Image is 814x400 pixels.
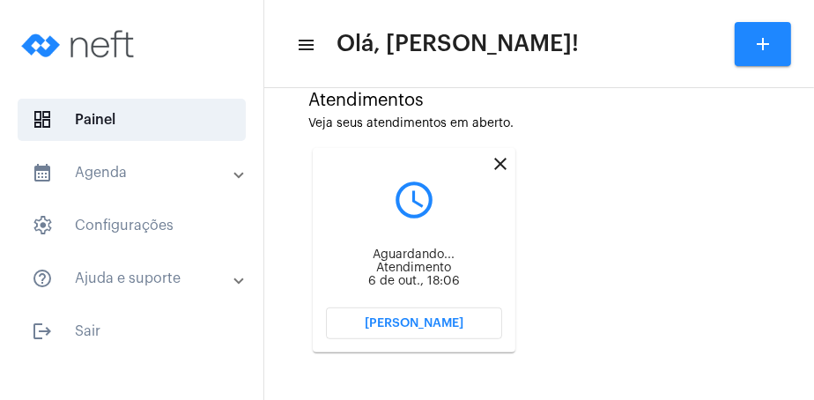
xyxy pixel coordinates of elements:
[308,91,770,110] div: Atendimentos
[326,307,502,339] button: [PERSON_NAME]
[32,268,235,289] mat-panel-title: Ajuda e suporte
[32,109,53,130] span: sidenav icon
[18,310,246,352] span: Sair
[32,215,53,236] span: sidenav icon
[32,268,53,289] mat-icon: sidenav icon
[18,204,246,247] span: Configurações
[365,317,463,330] span: [PERSON_NAME]
[296,34,314,56] mat-icon: sidenav icon
[326,248,502,262] div: Aguardando...
[18,99,246,141] span: Painel
[326,262,502,275] div: Atendimento
[14,9,146,79] img: logo-neft-novo-2.png
[337,30,579,58] span: Olá, [PERSON_NAME]!
[11,152,263,194] mat-expansion-panel-header: sidenav iconAgenda
[32,162,53,183] mat-icon: sidenav icon
[490,153,511,174] mat-icon: close
[308,117,770,130] div: Veja seus atendimentos em aberto.
[752,33,773,55] mat-icon: add
[11,257,263,300] mat-expansion-panel-header: sidenav iconAjuda e suporte
[32,162,235,183] mat-panel-title: Agenda
[326,178,502,222] mat-icon: query_builder
[326,275,502,288] div: 6 de out., 18:06
[32,321,53,342] mat-icon: sidenav icon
